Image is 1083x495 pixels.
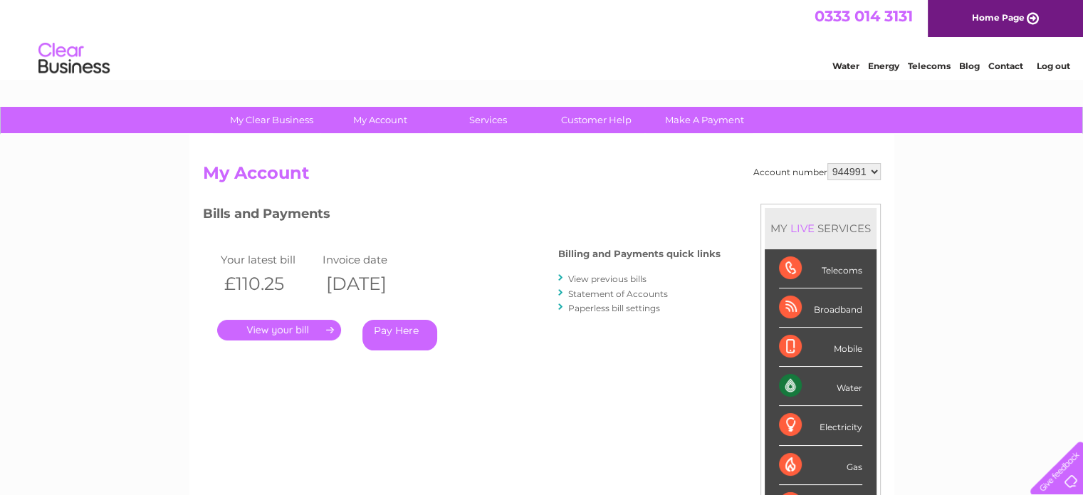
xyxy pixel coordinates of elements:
a: 0333 014 3131 [815,7,913,25]
a: Services [429,107,547,133]
a: My Account [321,107,439,133]
div: Broadband [779,288,862,328]
a: Statement of Accounts [568,288,668,299]
a: . [217,320,341,340]
div: Account number [753,163,881,180]
th: [DATE] [319,269,422,298]
a: Make A Payment [646,107,763,133]
h2: My Account [203,163,881,190]
div: Electricity [779,406,862,445]
a: Water [832,61,859,71]
td: Invoice date [319,250,422,269]
div: Telecoms [779,249,862,288]
div: MY SERVICES [765,208,877,249]
a: Paperless bill settings [568,303,660,313]
a: Pay Here [362,320,437,350]
div: Gas [779,446,862,485]
div: Mobile [779,328,862,367]
a: Log out [1036,61,1069,71]
a: Energy [868,61,899,71]
a: Blog [959,61,980,71]
a: Telecoms [908,61,951,71]
th: £110.25 [217,269,320,298]
h4: Billing and Payments quick links [558,249,721,259]
h3: Bills and Payments [203,204,721,229]
td: Your latest bill [217,250,320,269]
img: logo.png [38,37,110,80]
div: Clear Business is a trading name of Verastar Limited (registered in [GEOGRAPHIC_DATA] No. 3667643... [206,8,879,69]
a: Customer Help [538,107,655,133]
a: Contact [988,61,1023,71]
div: LIVE [788,222,817,235]
div: Water [779,367,862,406]
a: View previous bills [568,273,647,284]
a: My Clear Business [213,107,330,133]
